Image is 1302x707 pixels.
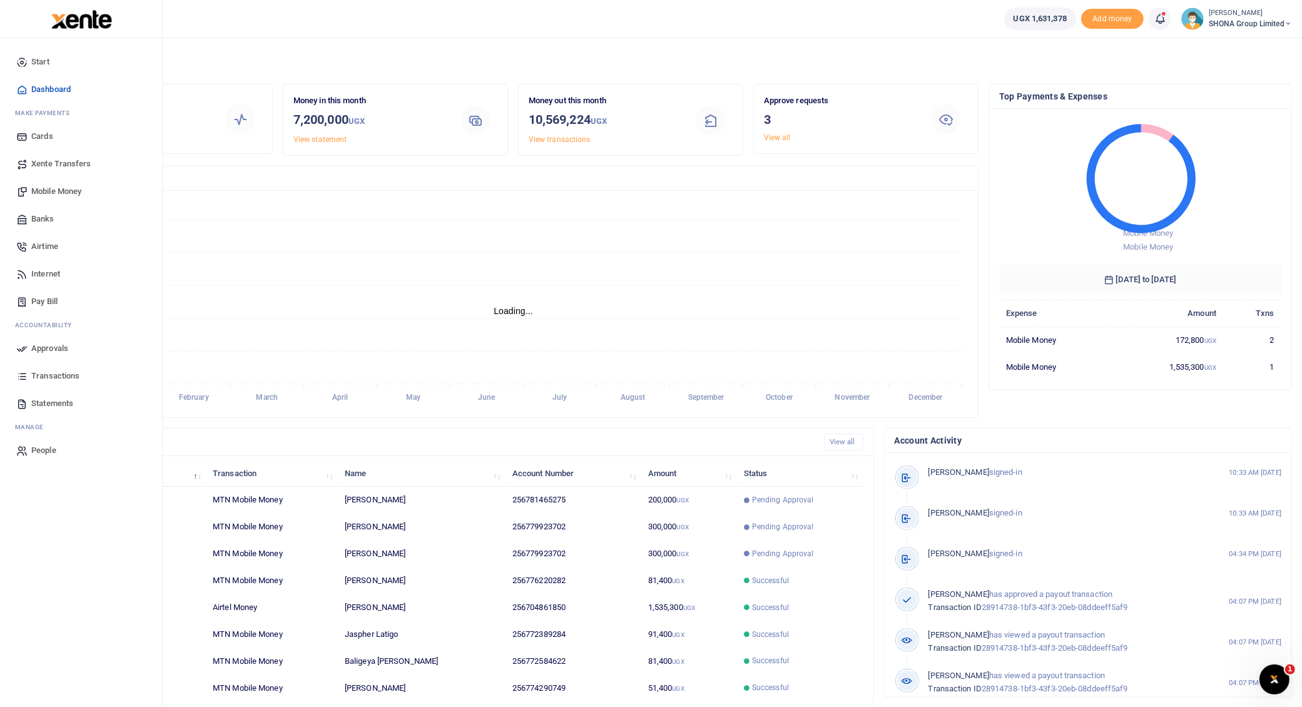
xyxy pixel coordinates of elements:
span: Transaction ID [928,603,982,612]
span: Pending Approval [752,521,814,532]
text: Loading... [494,306,533,316]
h6: [DATE] to [DATE] [999,265,1281,295]
td: 256704861850 [506,594,641,621]
tspan: September [688,393,725,402]
a: Add money [1081,13,1144,23]
td: MTN Mobile Money [206,648,338,674]
span: ake Payments [21,108,70,118]
a: Approvals [10,335,152,362]
span: Add money [1081,9,1144,29]
p: signed-in [928,547,1193,561]
span: Xente Transfers [31,158,91,170]
th: Expense [999,300,1114,327]
td: 256776220282 [506,567,641,594]
h3: 10,569,224 [529,110,679,131]
span: SHONA Group Limited [1209,18,1292,29]
td: 256772389284 [506,621,641,648]
td: [PERSON_NAME] [338,567,506,594]
th: Txns [1223,300,1281,327]
small: [PERSON_NAME] [1209,8,1292,19]
td: 300,000 [641,514,737,541]
img: logo-large [51,10,112,29]
td: MTN Mobile Money [206,541,338,567]
span: [PERSON_NAME] [928,671,989,680]
th: Account Number: activate to sort column ascending [506,460,641,487]
small: UGX [673,577,684,584]
small: UGX [1204,337,1216,344]
h4: Recent Transactions [58,435,814,449]
span: countability [24,320,72,330]
small: 04:34 PM [DATE] [1229,549,1281,559]
tspan: February [179,393,209,402]
a: View all [764,133,791,142]
td: [PERSON_NAME] [338,541,506,567]
td: [PERSON_NAME] [338,674,506,701]
h3: 7,200,000 [293,110,444,131]
li: Toup your wallet [1081,9,1144,29]
th: Name: activate to sort column ascending [338,460,506,487]
a: View all [824,434,863,450]
td: [PERSON_NAME] [338,514,506,541]
a: View statement [293,135,347,144]
small: UGX [1204,364,1216,371]
tspan: October [766,393,793,402]
li: Ac [10,315,152,335]
td: 256779923702 [506,541,641,567]
span: Successful [752,655,789,666]
td: Jaspher Latigo [338,621,506,648]
tspan: March [257,393,278,402]
small: 04:07 PM [DATE] [1229,596,1281,607]
iframe: Intercom live chat [1259,664,1289,694]
li: M [10,103,152,123]
h3: 3 [764,110,914,129]
a: Cards [10,123,152,150]
td: 256781465275 [506,487,641,514]
small: 04:07 PM [DATE] [1229,637,1281,648]
p: has approved a payout transaction 28914738-1bf3-43f3-20eb-08ddeeff5af9 [928,588,1193,614]
span: Transaction ID [928,684,982,693]
td: 256772584622 [506,648,641,674]
th: Amount: activate to sort column ascending [641,460,737,487]
td: MTN Mobile Money [206,514,338,541]
tspan: April [332,393,348,402]
tspan: May [406,393,420,402]
th: Transaction: activate to sort column ascending [206,460,338,487]
span: Mobile Money [1123,242,1173,252]
li: M [10,417,152,437]
td: Airtel Money [206,594,338,621]
span: Pending Approval [752,494,814,506]
span: Mobile Money [1123,228,1173,238]
small: UGX [673,685,684,692]
tspan: December [909,393,943,402]
span: Dashboard [31,83,71,96]
small: UGX [673,658,684,665]
span: Statements [31,397,73,410]
td: 81,400 [641,567,737,594]
td: 1,535,300 [641,594,737,621]
td: 256774290749 [506,674,641,701]
p: has viewed a payout transaction 28914738-1bf3-43f3-20eb-08ddeeff5af9 [928,629,1193,655]
span: Transactions [31,370,79,382]
a: profile-user [PERSON_NAME] SHONA Group Limited [1181,8,1292,30]
span: [PERSON_NAME] [928,467,989,477]
p: signed-in [928,466,1193,479]
tspan: June [478,393,496,402]
small: UGX [673,631,684,638]
p: has viewed a payout transaction 28914738-1bf3-43f3-20eb-08ddeeff5af9 [928,669,1193,696]
small: UGX [348,116,365,126]
td: Mobile Money [999,353,1114,380]
td: 256779923702 [506,514,641,541]
span: Airtime [31,240,58,253]
td: 1,535,300 [1114,353,1223,380]
span: Mobile Money [31,185,81,198]
p: signed-in [928,507,1193,520]
a: Internet [10,260,152,288]
td: 51,400 [641,674,737,701]
td: Baligeya [PERSON_NAME] [338,648,506,674]
h4: Transactions Overview [58,171,968,185]
small: 10:33 AM [DATE] [1229,467,1281,478]
h4: Hello Janat [48,54,1292,68]
a: Xente Transfers [10,150,152,178]
h4: Account Activity [895,434,1281,447]
span: Pay Bill [31,295,58,308]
